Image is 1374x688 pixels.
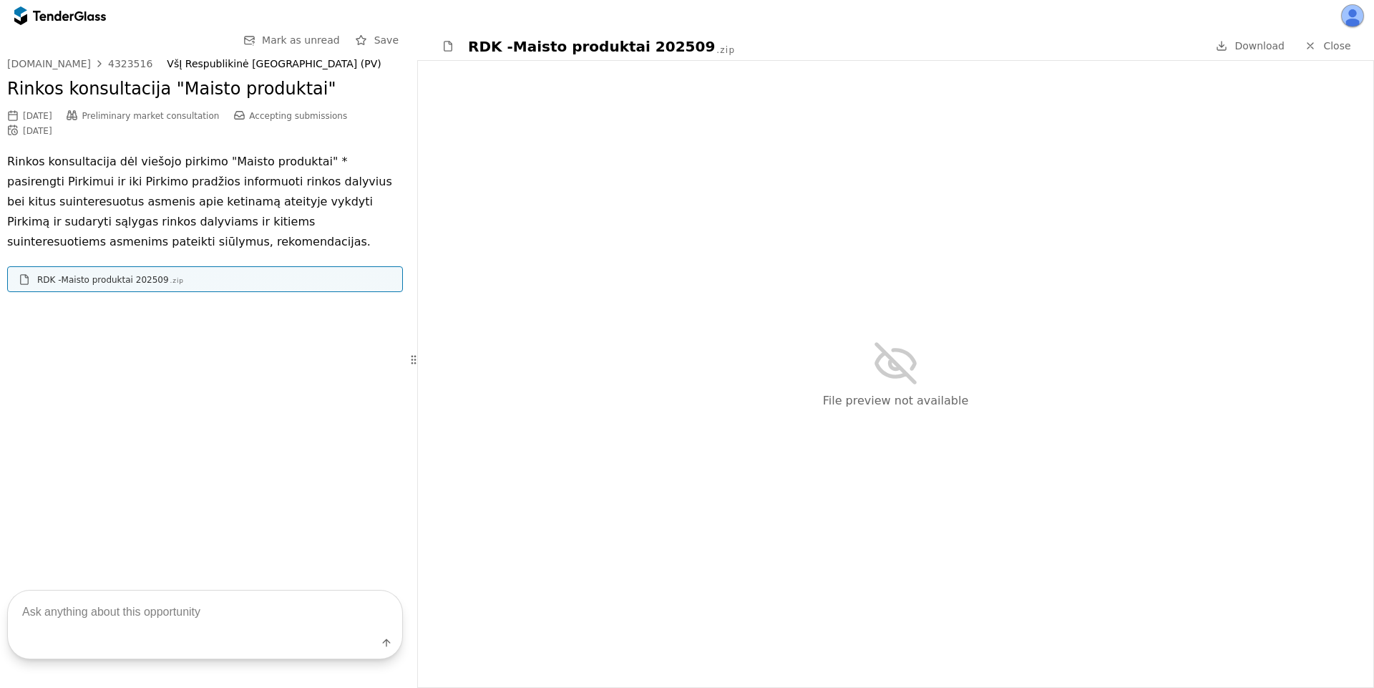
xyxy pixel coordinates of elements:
[7,152,403,252] p: Rinkos konsultacija dėl viešojo pirkimo "Maisto produktai" * pasirengti Pirkimui ir iki Pirkimo p...
[1234,40,1285,52] span: Download
[37,274,169,286] div: RDK -Maisto produktai 202509
[7,58,152,69] a: [DOMAIN_NAME]4323516
[82,111,220,121] span: Preliminary market consultation
[374,34,399,46] span: Save
[7,77,403,102] h2: Rinkos konsultacija "Maisto produktai"
[1296,37,1360,55] a: Close
[351,32,403,49] button: Save
[167,58,388,70] div: VšĮ Respublikinė [GEOGRAPHIC_DATA] (PV)
[23,111,52,121] div: [DATE]
[1212,37,1289,55] a: Download
[468,37,715,57] div: RDK -Maisto produktai 202509
[716,44,735,57] div: .zip
[7,266,403,292] a: RDK -Maisto produktai 202509.zip
[239,32,344,49] button: Mark as unread
[7,59,91,69] div: [DOMAIN_NAME]
[262,34,340,46] span: Mark as unread
[1323,40,1350,52] span: Close
[23,126,52,136] div: [DATE]
[823,394,969,407] span: File preview not available
[170,276,184,286] div: .zip
[108,59,152,69] div: 4323516
[249,111,347,121] span: Accepting submissions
